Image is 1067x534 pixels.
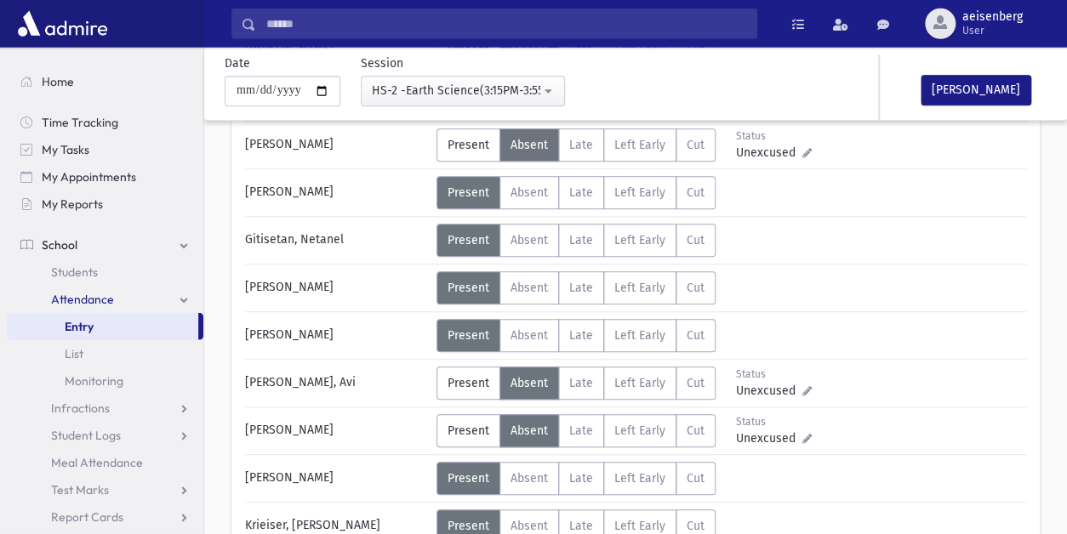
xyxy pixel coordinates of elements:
[361,54,403,72] label: Session
[962,24,1023,37] span: User
[736,128,812,144] div: Status
[569,328,593,343] span: Late
[511,233,548,247] span: Absent
[687,138,705,152] span: Cut
[51,292,114,307] span: Attendance
[42,169,136,185] span: My Appointments
[237,176,436,209] div: [PERSON_NAME]
[7,231,203,258] a: School
[42,115,118,130] span: Time Tracking
[736,144,802,162] span: Unexcused
[237,224,436,257] div: Gitisetan, Netanel
[7,367,203,395] a: Monitoring
[436,176,716,209] div: AttTypes
[614,328,665,343] span: Left Early
[65,346,83,361] span: List
[614,423,665,438] span: Left Early
[921,75,1031,105] button: [PERSON_NAME]
[42,142,89,157] span: My Tasks
[511,281,548,295] span: Absent
[237,414,436,447] div: [PERSON_NAME]
[511,423,548,438] span: Absent
[436,462,716,495] div: AttTypes
[51,428,121,443] span: Student Logs
[436,319,716,352] div: AttTypes
[614,138,665,152] span: Left Early
[51,509,123,525] span: Report Cards
[436,271,716,304] div: AttTypes
[237,366,436,400] div: [PERSON_NAME], Avi
[237,462,436,495] div: [PERSON_NAME]
[511,376,548,390] span: Absent
[7,136,203,163] a: My Tasks
[7,503,203,531] a: Report Cards
[687,328,705,343] span: Cut
[372,82,540,99] div: HS-2 -Earth Science(3:15PM-3:55PM)
[7,340,203,367] a: List
[65,373,123,389] span: Monitoring
[237,319,436,352] div: [PERSON_NAME]
[7,258,203,286] a: Students
[51,264,98,280] span: Students
[687,185,705,200] span: Cut
[511,138,548,152] span: Absent
[42,74,74,89] span: Home
[256,9,756,39] input: Search
[569,376,593,390] span: Late
[51,400,110,416] span: Infractions
[436,414,716,447] div: AttTypes
[736,429,802,447] span: Unexcused
[569,281,593,295] span: Late
[7,449,203,476] a: Meal Attendance
[511,185,548,200] span: Absent
[448,519,489,533] span: Present
[736,366,812,382] div: Status
[614,233,665,247] span: Left Early
[7,163,203,190] a: My Appointments
[7,190,203,218] a: My Reports
[614,281,665,295] span: Left Early
[448,138,489,152] span: Present
[7,476,203,503] a: Test Marks
[448,471,489,486] span: Present
[962,10,1023,24] span: aeisenberg
[14,7,111,41] img: AdmirePro
[448,233,489,247] span: Present
[687,423,705,438] span: Cut
[361,76,565,106] button: HS-2 -Earth Science(3:15PM-3:55PM)
[736,382,802,400] span: Unexcused
[511,328,548,343] span: Absent
[7,286,203,313] a: Attendance
[42,196,103,212] span: My Reports
[569,423,593,438] span: Late
[448,281,489,295] span: Present
[7,395,203,422] a: Infractions
[436,224,716,257] div: AttTypes
[237,271,436,304] div: [PERSON_NAME]
[448,328,489,343] span: Present
[614,185,665,200] span: Left Early
[569,233,593,247] span: Late
[687,281,705,295] span: Cut
[614,376,665,390] span: Left Early
[436,366,716,400] div: AttTypes
[511,471,548,486] span: Absent
[448,185,489,200] span: Present
[237,128,436,162] div: [PERSON_NAME]
[7,313,198,340] a: Entry
[7,109,203,136] a: Time Tracking
[225,54,250,72] label: Date
[448,423,489,438] span: Present
[7,422,203,449] a: Student Logs
[511,519,548,533] span: Absent
[569,138,593,152] span: Late
[448,376,489,390] span: Present
[436,128,716,162] div: AttTypes
[65,319,94,334] span: Entry
[687,376,705,390] span: Cut
[687,233,705,247] span: Cut
[51,482,109,497] span: Test Marks
[569,185,593,200] span: Late
[42,237,77,253] span: School
[7,68,203,95] a: Home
